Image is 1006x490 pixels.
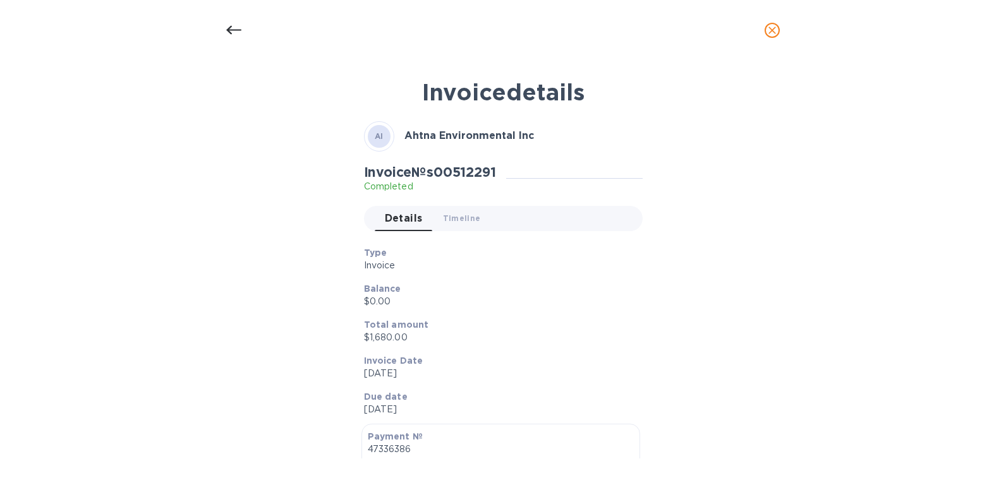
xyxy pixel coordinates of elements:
[368,431,423,441] b: Payment №
[368,443,634,456] p: 47336386
[364,295,633,308] p: $0.00
[364,403,633,416] p: [DATE]
[364,259,633,272] p: Invoice
[404,129,534,141] b: Ahtna Environmental Inc
[375,131,384,141] b: AI
[364,180,496,193] p: Completed
[443,212,481,225] span: Timeline
[757,15,787,45] button: close
[364,320,429,330] b: Total amount
[364,248,387,258] b: Type
[422,78,585,106] b: Invoice details
[385,210,423,227] span: Details
[364,391,408,402] b: Due date
[364,284,401,294] b: Balance
[364,331,633,344] p: $1,680.00
[364,367,633,380] p: [DATE]
[364,356,423,366] b: Invoice Date
[364,164,496,180] h2: Invoice № s00512291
